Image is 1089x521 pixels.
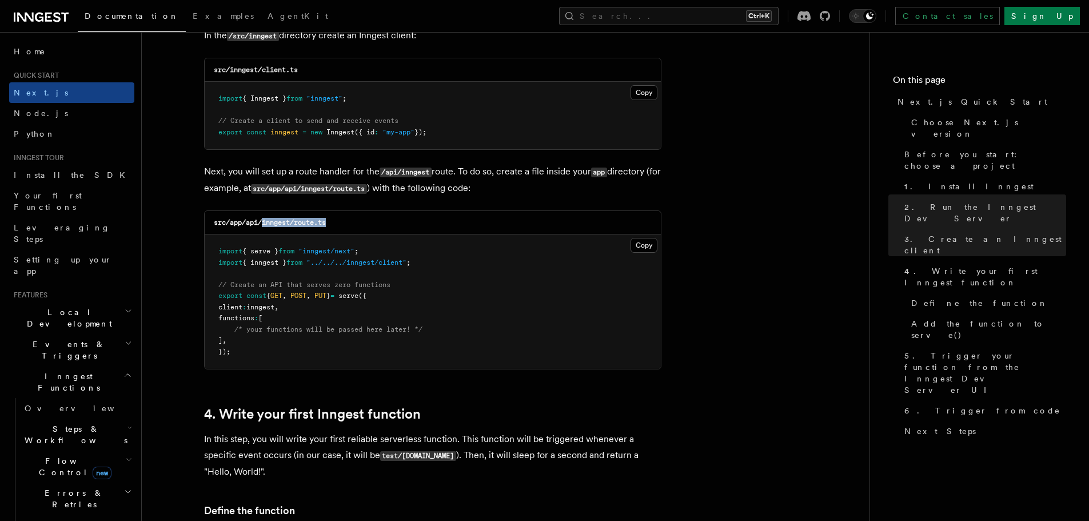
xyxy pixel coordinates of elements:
p: Next, you will set up a route handler for the route. To do so, create a file inside your director... [204,164,661,197]
span: 2. Run the Inngest Dev Server [904,201,1066,224]
a: Leveraging Steps [9,217,134,249]
span: // Create a client to send and receive events [218,117,398,125]
span: Add the function to serve() [911,318,1066,341]
h4: On this page [893,73,1066,92]
span: from [286,94,302,102]
span: 5. Trigger your function from the Inngest Dev Server UI [904,350,1066,396]
span: functions [218,314,254,322]
kbd: Ctrl+K [746,10,772,22]
span: export [218,128,242,136]
span: ; [406,258,410,267]
p: In the directory create an Inngest client: [204,27,661,44]
span: 6. Trigger from code [904,405,1060,416]
span: serve [338,292,358,300]
span: "inngest" [306,94,342,102]
a: Python [9,124,134,144]
span: , [282,292,286,300]
span: Choose Next.js version [911,117,1066,140]
a: AgentKit [261,3,335,31]
span: : [242,303,246,311]
span: Steps & Workflows [20,423,127,446]
a: Choose Next.js version [907,112,1066,144]
span: Before you start: choose a project [904,149,1066,172]
a: Next Steps [900,421,1066,442]
span: AgentKit [268,11,328,21]
span: PUT [314,292,326,300]
a: Define the function [204,503,295,519]
span: from [286,258,302,267]
span: ({ [358,292,366,300]
span: Python [14,129,55,138]
span: : [254,314,258,322]
span: inngest [246,303,274,311]
button: Local Development [9,302,134,334]
code: test/[DOMAIN_NAME] [380,451,456,461]
span: Next Steps [904,425,976,437]
span: import [218,258,242,267]
span: Events & Triggers [9,339,125,361]
a: Install the SDK [9,165,134,185]
a: Contact sales [895,7,1000,25]
button: Events & Triggers [9,334,134,366]
span: Node.js [14,109,68,118]
a: 4. Write your first Inngest function [900,261,1066,293]
a: Your first Functions [9,185,134,217]
span: { [266,292,270,300]
span: // Create an API that serves zero functions [218,281,390,289]
code: app [591,168,607,177]
p: In this step, you will write your first reliable serverless function. This function will be trigg... [204,431,661,480]
a: Define the function [907,293,1066,313]
code: src/app/api/inngest/route.ts [214,218,326,226]
span: import [218,94,242,102]
a: Next.js [9,82,134,103]
span: client [218,303,242,311]
span: [ [258,314,262,322]
code: /api/inngest [380,168,432,177]
span: import [218,247,242,255]
span: Inngest Functions [9,371,123,393]
span: 4. Write your first Inngest function [904,265,1066,288]
a: 5. Trigger your function from the Inngest Dev Server UI [900,345,1066,400]
span: : [374,128,378,136]
a: Documentation [78,3,186,32]
a: 4. Write your first Inngest function [204,406,421,422]
span: = [302,128,306,136]
code: src/app/api/inngest/route.ts [251,184,367,194]
span: 3. Create an Inngest client [904,233,1066,256]
span: { serve } [242,247,278,255]
span: new [310,128,322,136]
span: Documentation [85,11,179,21]
span: 1. Install Inngest [904,181,1034,192]
span: Install the SDK [14,170,132,180]
span: const [246,292,266,300]
span: Inngest tour [9,153,64,162]
button: Inngest Functions [9,366,134,398]
span: }); [218,348,230,356]
span: Quick start [9,71,59,80]
span: ] [218,336,222,344]
span: Next.js [14,88,68,97]
button: Toggle dark mode [849,9,876,23]
a: 1. Install Inngest [900,176,1066,197]
a: Home [9,41,134,62]
span: ({ id [354,128,374,136]
span: GET [270,292,282,300]
a: Add the function to serve() [907,313,1066,345]
span: , [306,292,310,300]
span: { Inngest } [242,94,286,102]
span: "my-app" [382,128,414,136]
span: Setting up your app [14,255,112,276]
button: Copy [631,238,657,253]
code: src/inngest/client.ts [214,66,298,74]
span: = [330,292,334,300]
span: Inngest [326,128,354,136]
span: Features [9,291,47,300]
span: ; [354,247,358,255]
span: , [274,303,278,311]
span: /* your functions will be passed here later! */ [234,325,422,333]
a: Setting up your app [9,249,134,281]
a: Sign Up [1004,7,1080,25]
span: Local Development [9,307,125,329]
span: inngest [270,128,298,136]
span: Flow Control [20,455,126,478]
